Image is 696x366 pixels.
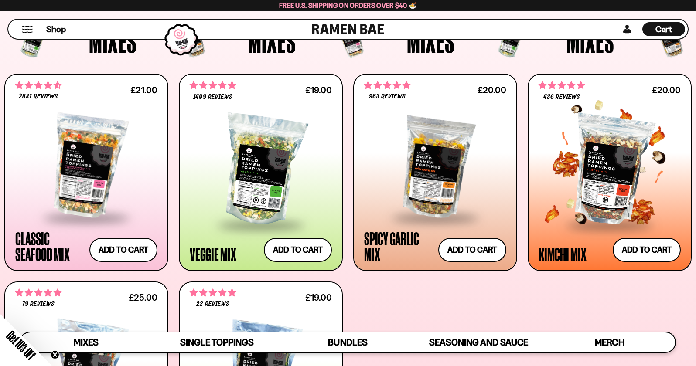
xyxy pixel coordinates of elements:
[196,301,229,308] span: 22 reviews
[613,238,681,262] button: Add to cart
[305,86,332,94] div: £19.00
[129,293,157,302] div: £25.00
[264,238,332,262] button: Add to cart
[364,230,434,262] div: Spicy Garlic Mix
[539,80,585,91] span: 4.76 stars
[539,246,587,262] div: Kimchi Mix
[74,337,99,348] span: Mixes
[46,24,66,35] span: Shop
[364,80,410,91] span: 4.75 stars
[642,20,685,39] div: Cart
[413,332,544,352] a: Seasoning and Sauce
[190,287,236,298] span: 4.82 stars
[190,246,236,262] div: Veggie Mix
[15,80,61,91] span: 4.68 stars
[51,350,59,359] button: Close teaser
[544,332,675,352] a: Merch
[4,328,38,362] span: Get 10% Off
[46,22,66,36] a: Shop
[652,86,681,94] div: £20.00
[190,80,236,91] span: 4.76 stars
[595,337,624,348] span: Merch
[369,93,406,100] span: 963 reviews
[15,287,61,298] span: 4.82 stars
[328,337,367,348] span: Bundles
[15,230,85,262] div: Classic Seafood Mix
[305,293,332,302] div: £19.00
[4,74,168,271] a: 4.68 stars 2831 reviews £21.00 Classic Seafood Mix Add to cart
[193,94,232,101] span: 1409 reviews
[528,74,692,271] a: 4.76 stars 436 reviews £20.00 Kimchi Mix Add to cart
[282,332,413,352] a: Bundles
[22,301,55,308] span: 79 reviews
[19,93,58,100] span: 2831 reviews
[353,74,517,271] a: 4.75 stars 963 reviews £20.00 Spicy Garlic Mix Add to cart
[179,74,343,271] a: 4.76 stars 1409 reviews £19.00 Veggie Mix Add to cart
[543,94,580,101] span: 436 reviews
[151,332,282,352] a: Single Toppings
[180,337,254,348] span: Single Toppings
[279,1,417,10] span: Free U.S. Shipping on Orders over $40 🍜
[429,337,528,348] span: Seasoning and Sauce
[478,86,506,94] div: £20.00
[89,238,157,262] button: Add to cart
[130,86,157,94] div: £21.00
[20,332,151,352] a: Mixes
[655,24,672,34] span: Cart
[21,26,33,33] button: Mobile Menu Trigger
[438,238,506,262] button: Add to cart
